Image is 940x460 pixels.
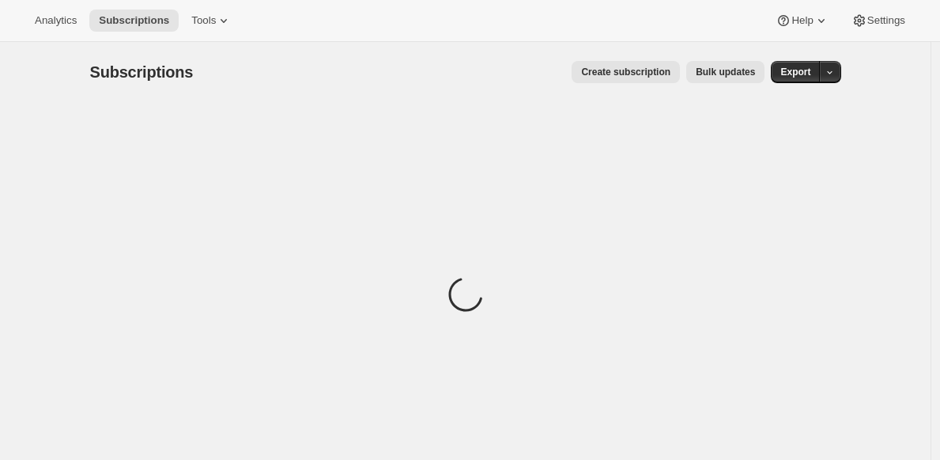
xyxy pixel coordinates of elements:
button: Analytics [25,10,86,32]
span: Subscriptions [99,14,169,27]
span: Tools [191,14,216,27]
span: Settings [867,14,905,27]
button: Subscriptions [89,10,179,32]
button: Settings [842,10,915,32]
span: Help [791,14,813,27]
span: Export [780,66,810,78]
button: Create subscription [572,61,680,83]
span: Bulk updates [696,66,755,78]
button: Tools [182,10,241,32]
button: Help [766,10,838,32]
button: Bulk updates [686,61,764,83]
button: Export [771,61,820,83]
span: Subscriptions [90,63,194,81]
span: Analytics [35,14,77,27]
span: Create subscription [581,66,670,78]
